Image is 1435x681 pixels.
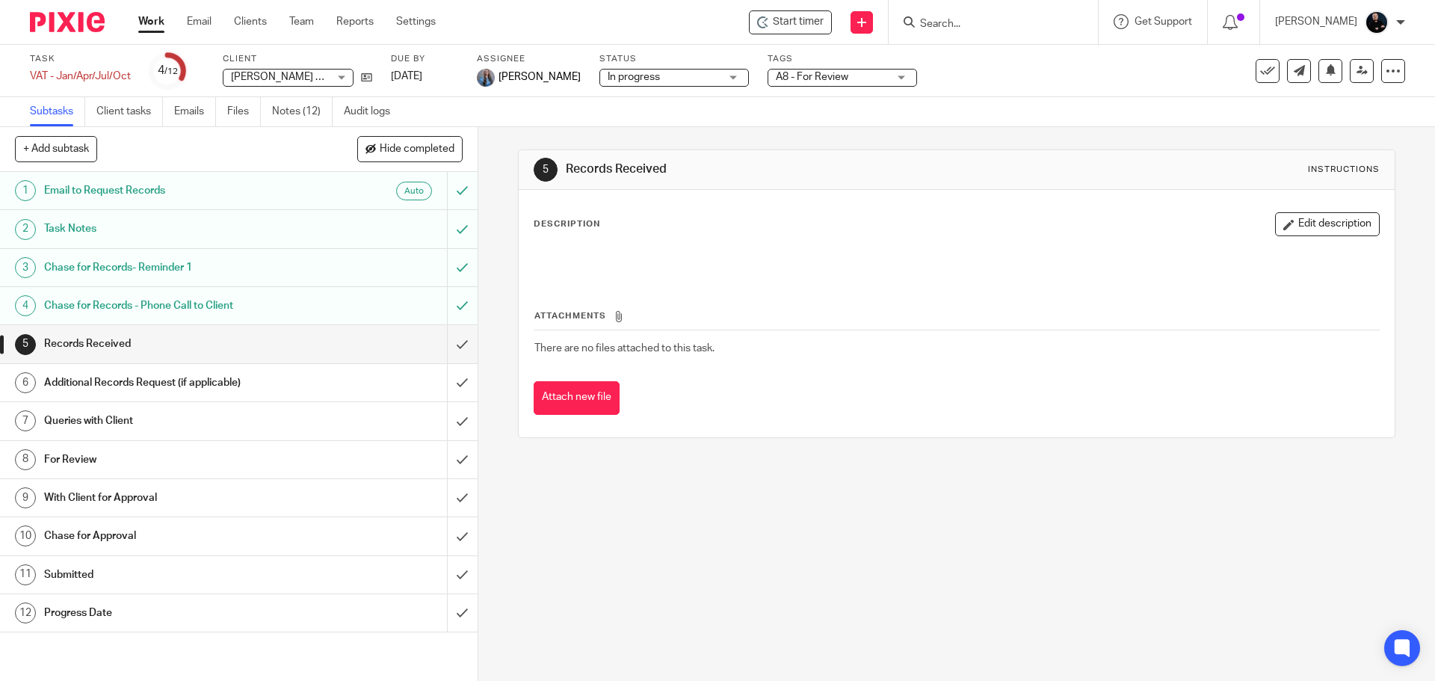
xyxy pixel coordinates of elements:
div: 8 [15,449,36,470]
label: Task [30,53,131,65]
a: Notes (12) [272,97,333,126]
h1: Submitted [44,564,303,586]
div: 4 [158,62,178,79]
label: Client [223,53,372,65]
span: Attachments [534,312,606,320]
img: Pixie [30,12,105,32]
button: Attach new file [534,381,620,415]
button: Hide completed [357,136,463,161]
a: Client tasks [96,97,163,126]
h1: For Review [44,449,303,471]
button: + Add subtask [15,136,97,161]
a: Work [138,14,164,29]
a: Email [187,14,212,29]
h1: Chase for Records- Reminder 1 [44,256,303,279]
input: Search [919,18,1053,31]
small: /12 [164,67,178,76]
div: 2 [15,219,36,240]
h1: Queries with Client [44,410,303,432]
span: There are no files attached to this task. [534,343,715,354]
div: Auto [396,182,432,200]
label: Status [599,53,749,65]
button: Edit description [1275,212,1380,236]
h1: Additional Records Request (if applicable) [44,372,303,394]
div: Bentley Reed Ltd - VAT - Jan/Apr/Jul/Oct [749,10,832,34]
h1: Chase for Approval [44,525,303,547]
a: Clients [234,14,267,29]
div: 3 [15,257,36,278]
a: Settings [396,14,436,29]
h1: Email to Request Records [44,179,303,202]
span: Hide completed [380,144,454,155]
span: [PERSON_NAME] [499,70,581,84]
div: Instructions [1308,164,1380,176]
label: Assignee [477,53,581,65]
div: VAT - Jan/Apr/Jul/Oct [30,69,131,84]
a: Reports [336,14,374,29]
h1: Task Notes [44,218,303,240]
div: 9 [15,487,36,508]
div: 10 [15,526,36,546]
span: A8 - For Review [776,72,848,82]
span: Get Support [1135,16,1192,27]
label: Due by [391,53,458,65]
a: Audit logs [344,97,401,126]
a: Emails [174,97,216,126]
a: Files [227,97,261,126]
div: 5 [15,334,36,355]
div: 5 [534,158,558,182]
p: Description [534,218,600,230]
div: 4 [15,295,36,316]
span: [DATE] [391,71,422,81]
h1: Records Received [566,161,989,177]
div: 6 [15,372,36,393]
span: [PERSON_NAME] Ltd [231,72,331,82]
h1: Chase for Records - Phone Call to Client [44,295,303,317]
span: Start timer [773,14,824,30]
div: 12 [15,603,36,623]
h1: With Client for Approval [44,487,303,509]
p: [PERSON_NAME] [1275,14,1357,29]
label: Tags [768,53,917,65]
h1: Records Received [44,333,303,355]
span: In progress [608,72,660,82]
div: 11 [15,564,36,585]
img: Amanda-scaled.jpg [477,69,495,87]
h1: Progress Date [44,602,303,624]
a: Team [289,14,314,29]
div: 1 [15,180,36,201]
div: 7 [15,410,36,431]
img: Headshots%20accounting4everything_Poppy%20Jakes%20Photography-2203.jpg [1365,10,1389,34]
a: Subtasks [30,97,85,126]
